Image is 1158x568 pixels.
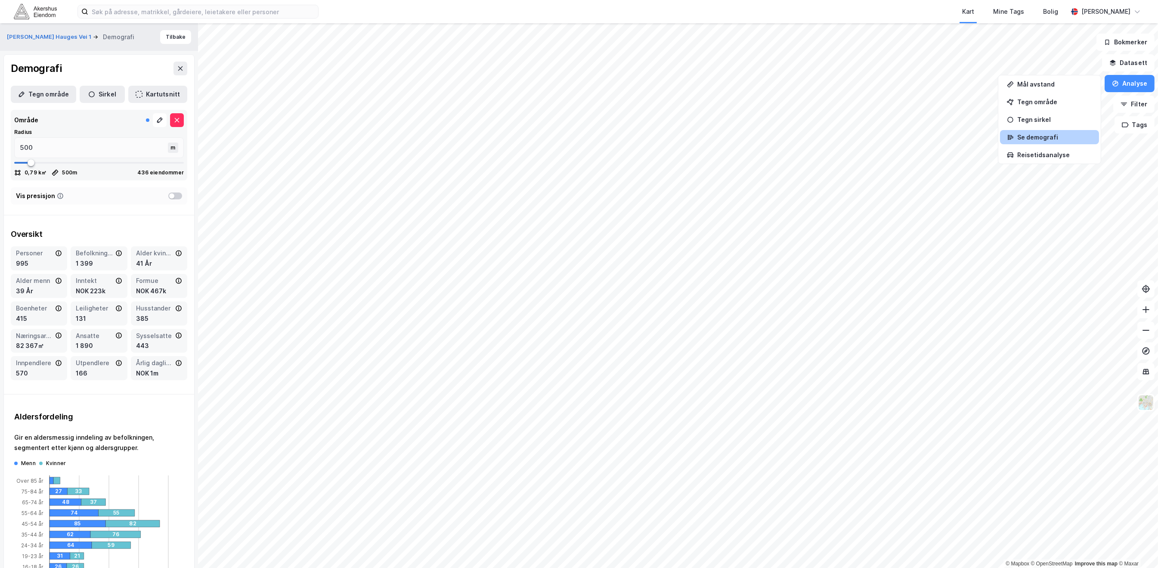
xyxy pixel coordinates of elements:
[76,358,113,368] div: Utpendlere
[75,488,97,495] div: 33
[11,229,187,239] div: Oversikt
[103,32,134,42] div: Demografi
[16,331,53,341] div: Næringsareal
[136,276,173,286] div: Formue
[76,286,122,296] div: NOK 223k
[76,258,122,269] div: 1 399
[76,303,113,313] div: Leiligheter
[136,313,182,324] div: 385
[129,520,183,527] div: 82
[46,460,66,467] div: Kvinner
[962,6,974,17] div: Kart
[76,368,122,379] div: 166
[1017,116,1092,123] div: Tegn sirkel
[16,258,62,269] div: 995
[1105,75,1155,92] button: Analyse
[1017,151,1092,158] div: Reisetidsanalyse
[15,138,170,158] input: m
[11,62,62,75] div: Demografi
[67,531,108,538] div: 62
[1017,133,1092,141] div: Se demografi
[67,542,109,549] div: 64
[1102,54,1155,71] button: Datasett
[136,368,182,379] div: NOK 1m
[136,248,173,258] div: Alder kvinner
[11,86,76,103] button: Tegn område
[136,331,173,341] div: Sysselsatte
[16,248,53,258] div: Personer
[136,303,173,313] div: Husstander
[55,488,73,495] div: 27
[22,499,43,506] tspan: 65-74 år
[80,86,125,103] button: Sirkel
[22,510,43,516] tspan: 55-64 år
[74,520,130,527] div: 85
[57,552,77,559] div: 31
[76,248,113,258] div: Befolkning dagtid
[14,4,57,19] img: akershus-eiendom-logo.9091f326c980b4bce74ccdd9f866810c.svg
[14,115,38,125] div: Område
[22,553,43,559] tspan: 19-23 år
[14,129,184,136] div: Radius
[16,341,62,351] div: 82 367㎡
[1017,98,1092,106] div: Tegn område
[128,86,187,103] button: Kartutsnitt
[16,303,53,313] div: Boenheter
[14,432,184,453] div: Gir en aldersmessig inndeling av befolkningen, segmentert etter kjønn og aldersgrupper.
[1031,561,1073,567] a: OpenStreetMap
[1115,527,1158,568] iframe: Chat Widget
[21,531,43,538] tspan: 35-44 år
[1017,81,1092,88] div: Mål avstand
[25,169,46,176] div: 0,79 k㎡
[16,276,53,286] div: Alder menn
[1113,96,1155,113] button: Filter
[136,286,182,296] div: NOK 467k
[88,5,318,18] input: Søk på adresse, matrikkel, gårdeiere, leietakere eller personer
[21,460,36,467] div: Menn
[76,331,113,341] div: Ansatte
[76,313,122,324] div: 131
[137,169,184,176] div: 436 eiendommer
[136,258,182,269] div: 41 År
[168,143,178,153] div: m
[113,509,149,516] div: 55
[1096,34,1155,51] button: Bokmerker
[1115,116,1155,133] button: Tags
[22,488,43,495] tspan: 75-84 år
[14,412,184,422] div: Aldersfordeling
[76,341,122,351] div: 1 890
[16,368,62,379] div: 570
[16,191,55,201] div: Vis presisjon
[71,509,119,516] div: 74
[7,33,93,41] button: [PERSON_NAME] Hauges Vei 1
[16,358,53,368] div: Innpendlere
[62,169,77,176] div: 500 m
[1138,394,1154,411] img: Z
[1081,6,1130,17] div: [PERSON_NAME]
[74,552,88,559] div: 21
[16,478,43,484] tspan: Over 85 år
[1075,561,1118,567] a: Improve this map
[1006,561,1029,567] a: Mapbox
[108,542,146,549] div: 59
[1043,6,1058,17] div: Bolig
[22,521,43,527] tspan: 45-54 år
[90,499,115,506] div: 37
[1115,527,1158,568] div: Kontrollprogram for chat
[21,542,43,549] tspan: 24-34 år
[16,286,62,296] div: 39 År
[136,358,173,368] div: Årlig dagligvareforbruk
[160,30,191,44] button: Tilbake
[136,341,182,351] div: 443
[16,313,62,324] div: 415
[993,6,1024,17] div: Mine Tags
[62,499,94,506] div: 48
[76,276,113,286] div: Inntekt
[112,531,163,538] div: 76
